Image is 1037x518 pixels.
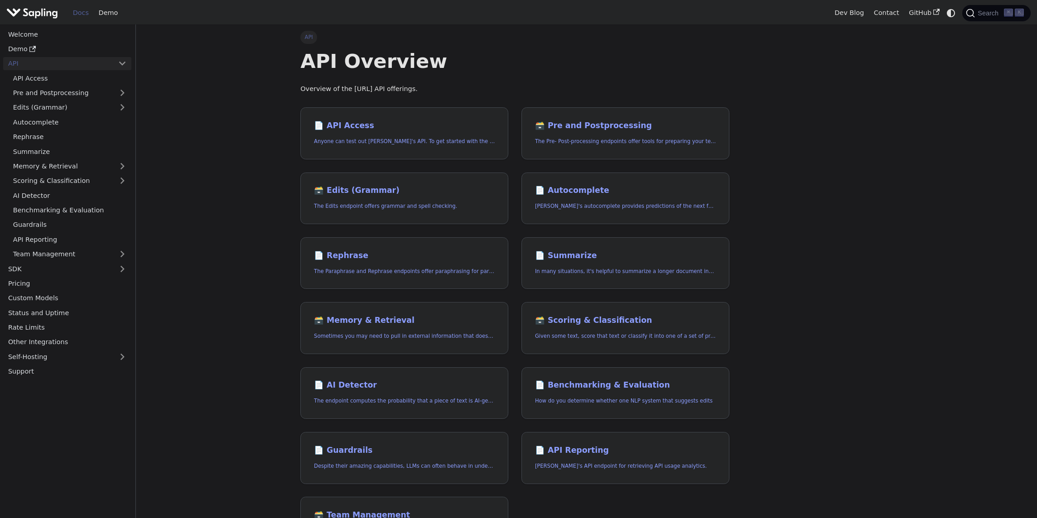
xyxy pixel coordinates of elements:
a: Self-Hosting [3,350,131,363]
a: 📄️ AI DetectorThe endpoint computes the probability that a piece of text is AI-generated, [300,367,508,419]
a: 📄️ API Reporting[PERSON_NAME]'s API endpoint for retrieving API usage analytics. [521,432,729,484]
a: Scoring & Classification [8,174,131,187]
a: Docs [68,6,94,20]
a: Memory & Retrieval [8,160,131,173]
a: Dev Blog [830,6,868,20]
a: Contact [869,6,904,20]
a: SDK [3,262,113,275]
a: Summarize [8,145,131,158]
a: Edits (Grammar) [8,101,131,114]
a: Sapling.ai [6,6,61,19]
p: Overview of the [URL] API offerings. [300,84,729,95]
a: API [3,57,113,70]
a: 🗃️ Edits (Grammar)The Edits endpoint offers grammar and spell checking. [300,173,508,225]
a: GitHub [904,6,944,20]
button: Search (Command+K) [962,5,1030,21]
a: Pricing [3,277,131,290]
img: Sapling.ai [6,6,58,19]
nav: Breadcrumbs [300,31,729,43]
h2: Memory & Retrieval [314,316,495,326]
p: Anyone can test out Sapling's API. To get started with the API, simply: [314,137,495,146]
a: 📄️ SummarizeIn many situations, it's helpful to summarize a longer document into a shorter, more ... [521,237,729,289]
a: Status and Uptime [3,306,131,319]
a: Other Integrations [3,336,131,349]
a: Support [3,365,131,378]
p: Sapling's autocomplete provides predictions of the next few characters or words [535,202,716,211]
a: Guardrails [8,218,131,231]
p: The Pre- Post-processing endpoints offer tools for preparing your text data for ingestation as we... [535,137,716,146]
h2: Summarize [535,251,716,261]
p: The Edits endpoint offers grammar and spell checking. [314,202,495,211]
a: API Access [8,72,131,85]
span: Search [975,10,1004,17]
a: 🗃️ Scoring & ClassificationGiven some text, score that text or classify it into one of a set of p... [521,302,729,354]
a: API Reporting [8,233,131,246]
a: Welcome [3,28,131,41]
h2: Scoring & Classification [535,316,716,326]
kbd: ⌘ [1004,9,1013,17]
a: 📄️ API AccessAnyone can test out [PERSON_NAME]'s API. To get started with the API, simply: [300,107,508,159]
a: Demo [94,6,123,20]
a: Pre and Postprocessing [8,86,131,100]
a: Rate Limits [3,321,131,334]
p: How do you determine whether one NLP system that suggests edits [535,397,716,405]
h2: Edits (Grammar) [314,186,495,196]
p: Despite their amazing capabilities, LLMs can often behave in undesired [314,462,495,470]
p: Sometimes you may need to pull in external information that doesn't fit in the context size of an... [314,332,495,341]
button: Collapse sidebar category 'API' [113,57,131,70]
span: API [300,31,317,43]
h2: Rephrase [314,251,495,261]
h2: Autocomplete [535,186,716,196]
a: Benchmarking & Evaluation [8,204,131,217]
a: 📄️ Autocomplete[PERSON_NAME]'s autocomplete provides predictions of the next few characters or words [521,173,729,225]
p: The Paraphrase and Rephrase endpoints offer paraphrasing for particular styles. [314,267,495,276]
p: The endpoint computes the probability that a piece of text is AI-generated, [314,397,495,405]
a: 📄️ GuardrailsDespite their amazing capabilities, LLMs can often behave in undesired [300,432,508,484]
p: In many situations, it's helpful to summarize a longer document into a shorter, more easily diges... [535,267,716,276]
a: 🗃️ Memory & RetrievalSometimes you may need to pull in external information that doesn't fit in t... [300,302,508,354]
h2: API Reporting [535,446,716,456]
h2: Guardrails [314,446,495,456]
p: Given some text, score that text or classify it into one of a set of pre-specified categories. [535,332,716,341]
h2: AI Detector [314,380,495,390]
kbd: K [1015,9,1024,17]
a: Rephrase [8,130,131,144]
h2: Pre and Postprocessing [535,121,716,131]
h2: API Access [314,121,495,131]
a: Team Management [8,248,131,261]
p: Sapling's API endpoint for retrieving API usage analytics. [535,462,716,470]
button: Expand sidebar category 'SDK' [113,262,131,275]
h1: API Overview [300,49,729,73]
a: 📄️ Benchmarking & EvaluationHow do you determine whether one NLP system that suggests edits [521,367,729,419]
a: 🗃️ Pre and PostprocessingThe Pre- Post-processing endpoints offer tools for preparing your text d... [521,107,729,159]
a: Autocomplete [8,115,131,129]
a: AI Detector [8,189,131,202]
a: Custom Models [3,292,131,305]
a: Demo [3,43,131,56]
a: 📄️ RephraseThe Paraphrase and Rephrase endpoints offer paraphrasing for particular styles. [300,237,508,289]
h2: Benchmarking & Evaluation [535,380,716,390]
button: Switch between dark and light mode (currently system mode) [945,6,958,19]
